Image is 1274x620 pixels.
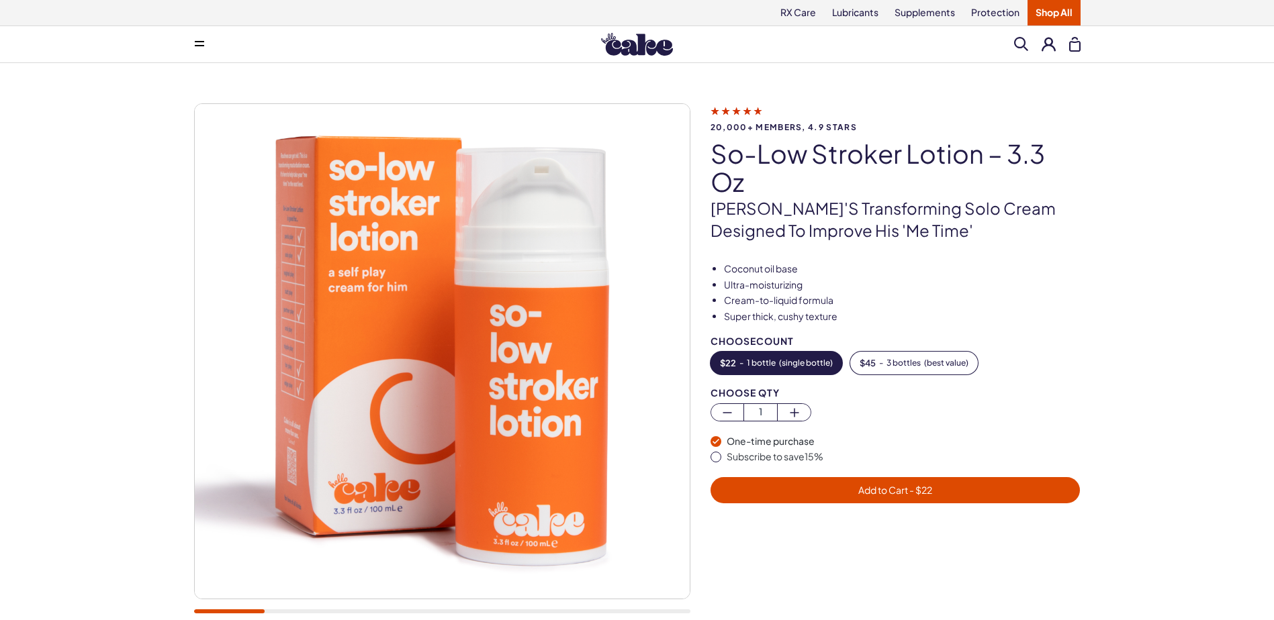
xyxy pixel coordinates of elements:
[744,404,777,419] span: 1
[195,104,690,599] img: So-Low Stroker Lotion – 3.3 oz
[886,358,921,368] span: 3 bottles
[601,33,673,56] img: Hello Cake
[727,435,1081,448] div: One-time purchase
[908,484,932,496] span: - $ 22
[711,352,842,374] button: -
[924,358,968,368] span: ( best value )
[779,358,833,368] span: ( single bottle )
[850,352,978,374] button: -
[727,450,1081,464] div: Subscribe to save 15 %
[711,477,1081,503] button: Add to Cart - $22
[711,388,1081,398] div: Choose Qty
[711,123,1081,132] span: 20,000+ members, 4.9 stars
[858,484,932,496] span: Add to Cart
[724,294,1081,307] li: Cream-to-liquid formula
[747,358,776,368] span: 1 bottle
[720,358,736,368] span: $ 22
[711,105,1081,132] a: 20,000+ members, 4.9 stars
[711,197,1081,242] p: [PERSON_NAME]'s transforming solo cream designed to improve his 'me time'
[860,358,876,368] span: $ 45
[711,140,1081,196] h1: So-Low Stroker Lotion – 3.3 oz
[724,262,1081,276] li: Coconut oil base
[724,278,1081,292] li: Ultra-moisturizing
[711,336,1081,346] div: Choose Count
[724,310,1081,323] li: Super thick, cushy texture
